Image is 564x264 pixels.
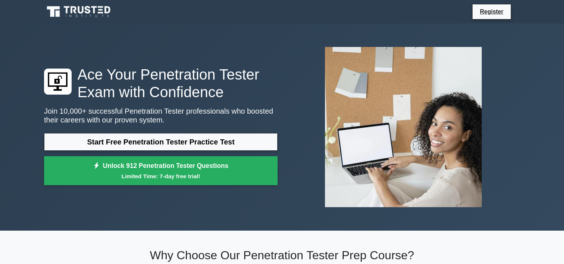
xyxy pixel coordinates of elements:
a: Unlock 912 Penetration Tester QuestionsLimited Time: 7-day free trial! [44,156,278,186]
h1: Ace Your Penetration Tester Exam with Confidence [44,66,278,101]
a: Register [476,7,508,16]
p: Join 10,000+ successful Penetration Tester professionals who boosted their careers with our prove... [44,107,278,124]
h2: Why Choose Our Penetration Tester Prep Course? [44,248,520,262]
a: Start Free Penetration Tester Practice Test [44,133,278,151]
small: Limited Time: 7-day free trial! [53,172,268,180]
